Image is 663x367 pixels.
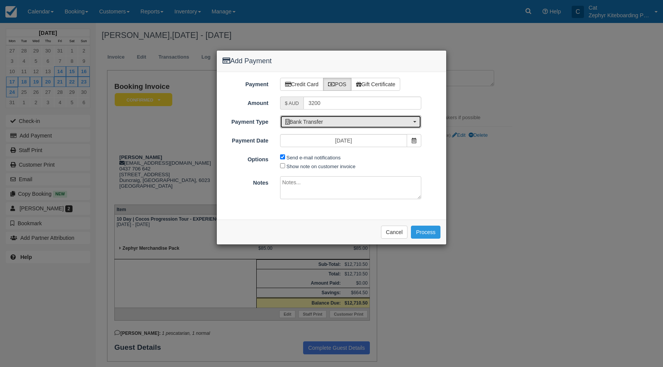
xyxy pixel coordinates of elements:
small: $ AUD [285,101,299,106]
label: Gift Certificate [351,78,401,91]
label: Credit Card [280,78,324,91]
input: Valid amount required. [303,97,421,110]
label: Send e-mail notifications [287,155,341,161]
button: Cancel [381,226,408,239]
button: Bank Transfer [280,115,422,128]
h4: Add Payment [223,56,440,66]
label: Notes [217,176,274,187]
label: Show note on customer invoice [287,164,356,169]
span: Bank Transfer [285,118,412,126]
label: Amount [217,97,274,107]
label: Options [217,153,274,164]
label: Payment Date [217,134,274,145]
button: Process [411,226,440,239]
label: Payment Type [217,115,274,126]
label: POS [323,78,351,91]
label: Payment [217,78,274,88]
